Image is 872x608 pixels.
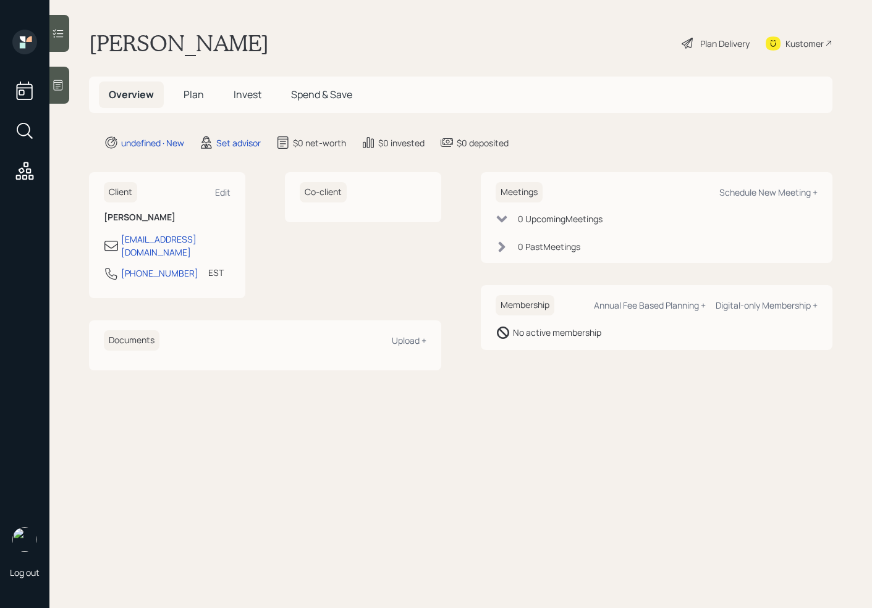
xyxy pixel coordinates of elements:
[216,136,261,149] div: Set advisor
[291,88,352,101] span: Spend & Save
[300,182,347,202] h6: Co-client
[716,299,818,311] div: Digital-only Membership +
[121,136,184,149] div: undefined · New
[700,37,750,50] div: Plan Delivery
[457,136,509,149] div: $0 deposited
[121,233,231,259] div: [EMAIL_ADDRESS][DOMAIN_NAME]
[104,212,231,223] h6: [PERSON_NAME]
[513,326,601,339] div: No active membership
[109,88,154,101] span: Overview
[10,567,40,578] div: Log out
[12,527,37,552] img: retirable_logo.png
[518,240,580,253] div: 0 Past Meeting s
[594,299,706,311] div: Annual Fee Based Planning +
[719,186,818,198] div: Schedule New Meeting +
[215,186,231,198] div: Edit
[496,295,554,315] h6: Membership
[184,88,204,101] span: Plan
[234,88,261,101] span: Invest
[293,136,346,149] div: $0 net-worth
[785,37,824,50] div: Kustomer
[392,335,426,346] div: Upload +
[496,182,543,202] h6: Meetings
[518,212,603,225] div: 0 Upcoming Meeting s
[121,267,198,280] div: [PHONE_NUMBER]
[208,266,224,279] div: EST
[104,330,159,351] h6: Documents
[89,30,269,57] h1: [PERSON_NAME]
[104,182,137,202] h6: Client
[378,136,425,149] div: $0 invested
